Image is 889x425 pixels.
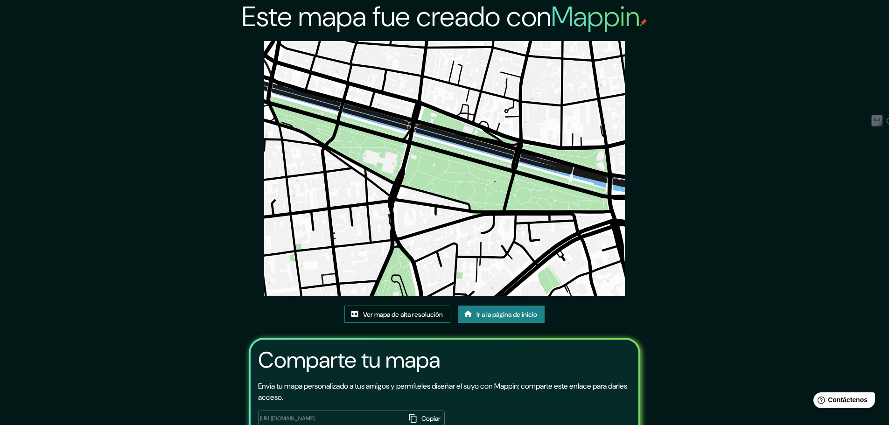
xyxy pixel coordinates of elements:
a: Ir a la página de inicio [458,306,545,323]
img: created-map [264,41,625,296]
iframe: Lanzador de widgets de ayuda [806,389,879,415]
font: Envía tu mapa personalizado a tus amigos y permíteles diseñar el suyo con Mappin: comparte este e... [258,381,627,402]
font: Comparte tu mapa [258,345,440,375]
font: Ver mapa de alta resolución [363,310,443,319]
font: Copiar [421,415,441,423]
font: Ir a la página de inicio [476,310,537,319]
a: Ver mapa de alta resolución [344,306,450,323]
img: pin de mapeo [640,19,647,26]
